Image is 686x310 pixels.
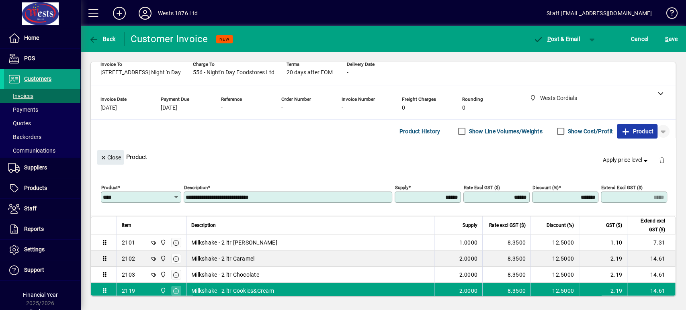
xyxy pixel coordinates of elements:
span: Settings [24,246,45,253]
div: 2103 [122,271,135,279]
span: 1.0000 [459,239,478,247]
button: Post & Email [529,32,584,46]
a: Staff [4,199,80,219]
span: Apply price level [603,156,649,164]
span: Rate excl GST ($) [489,221,526,230]
span: Close [100,151,121,164]
button: Cancel [629,32,651,46]
span: Financial Year [23,292,58,298]
div: 2119 [122,287,135,295]
td: 14.61 [627,251,675,267]
span: Products [24,185,47,191]
button: Save [663,32,680,46]
a: Communications [4,144,80,157]
td: 12.5000 [530,283,579,299]
a: Backorders [4,130,80,144]
span: Quotes [8,120,31,126]
button: Apply price level [600,153,653,167]
a: Products [4,178,80,198]
span: Suppliers [24,164,47,171]
span: 0 [462,105,465,111]
div: Customer Invoice [131,33,208,45]
label: Show Cost/Profit [566,127,613,135]
app-page-header-button: Close [95,153,126,161]
span: P [547,36,551,42]
span: Communications [8,147,55,154]
a: Support [4,260,80,280]
span: Discount (%) [547,221,574,230]
button: Product [617,124,657,139]
div: 2101 [122,239,135,247]
span: GST ($) [606,221,622,230]
span: Staff [24,205,37,212]
td: 12.5000 [530,235,579,251]
td: 12.5000 [530,267,579,283]
span: [STREET_ADDRESS] Night 'n Day [100,69,181,76]
span: Extend excl GST ($) [632,216,665,234]
mat-label: Description [184,185,208,190]
span: Reports [24,226,44,232]
a: Quotes [4,116,80,130]
span: Milkshake - 2 ltr Chocolate [191,271,259,279]
mat-label: Extend excl GST ($) [601,185,643,190]
span: Backorders [8,134,41,140]
span: Cancel [631,33,649,45]
div: 2102 [122,255,135,263]
button: Product History [396,124,444,139]
div: 8.3500 [487,287,526,295]
span: Back [89,36,116,42]
span: - [342,105,343,111]
span: - [347,69,348,76]
span: Wests Cordials [158,254,167,263]
span: Payments [8,106,38,113]
span: 2.0000 [459,255,478,263]
span: Milkshake - 2 ltr Cookies&Cream [191,287,274,295]
a: Reports [4,219,80,239]
span: Milkshake - 2 ltr Caramel [191,255,254,263]
span: S [665,36,668,42]
button: Profile [132,6,158,20]
span: Home [24,35,39,41]
span: Item [122,221,131,230]
span: [DATE] [100,105,117,111]
app-page-header-button: Back [80,32,125,46]
td: 7.31 [627,235,675,251]
td: 2.19 [579,251,627,267]
span: 0 [402,105,405,111]
span: 2.0000 [459,287,478,295]
span: Wests Cordials [158,286,167,295]
td: 14.61 [627,267,675,283]
td: 1.10 [579,235,627,251]
button: Close [97,150,124,165]
mat-label: Product [101,185,118,190]
button: Delete [652,150,672,169]
span: Wests Cordials [158,238,167,247]
a: Home [4,28,80,48]
span: Supply [463,221,477,230]
span: Milkshake - 2 ltr [PERSON_NAME] [191,239,277,247]
span: ost & Email [533,36,580,42]
span: 556 - Night'n Day Foodstores Ltd [193,69,274,76]
a: Knowledge Base [660,2,676,28]
span: [DATE] [161,105,177,111]
mat-label: Supply [395,185,408,190]
a: POS [4,49,80,69]
span: Support [24,267,44,273]
span: Description [191,221,216,230]
a: Invoices [4,89,80,103]
td: 2.19 [579,267,627,283]
a: Suppliers [4,158,80,178]
span: Wests Cordials [158,270,167,279]
app-page-header-button: Delete [652,156,672,163]
span: Customers [24,75,51,82]
div: 8.3500 [487,271,526,279]
span: - [281,105,283,111]
span: NEW [219,37,229,42]
mat-label: Discount (%) [532,185,559,190]
div: 8.3500 [487,239,526,247]
a: Settings [4,240,80,260]
div: Staff [EMAIL_ADDRESS][DOMAIN_NAME] [547,7,652,20]
td: 2.19 [579,283,627,299]
span: Product History [399,125,440,138]
span: 20 days after EOM [287,69,333,76]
